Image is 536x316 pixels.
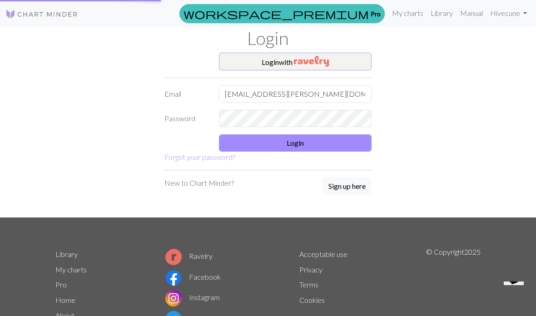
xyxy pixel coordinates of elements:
[55,296,75,304] a: Home
[165,249,182,265] img: Ravelry logo
[500,281,531,311] iframe: chat widget
[323,178,372,196] a: Sign up here
[50,27,486,49] h1: Login
[55,265,87,274] a: My charts
[165,270,182,286] img: Facebook logo
[388,4,427,22] a: My charts
[299,250,347,258] a: Acceptable use
[165,293,220,301] a: Instagram
[179,4,385,23] a: Pro
[299,280,318,289] a: Terms
[219,53,372,71] button: Loginwith
[457,4,486,22] a: Manual
[159,110,213,127] label: Password
[323,178,372,195] button: Sign up here
[219,134,372,152] button: Login
[299,296,325,304] a: Cookies
[486,4,531,22] a: Hivecune
[164,178,234,188] p: New to Chart Minder?
[165,290,182,306] img: Instagram logo
[55,280,67,289] a: Pro
[299,265,323,274] a: Privacy
[55,250,78,258] a: Library
[427,4,457,22] a: Library
[164,153,235,161] a: Forgot your password?
[165,272,221,281] a: Facebook
[294,56,329,67] img: Ravelry
[165,252,213,260] a: Ravelry
[5,9,78,20] img: Logo
[184,7,369,20] span: workspace_premium
[159,85,213,103] label: Email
